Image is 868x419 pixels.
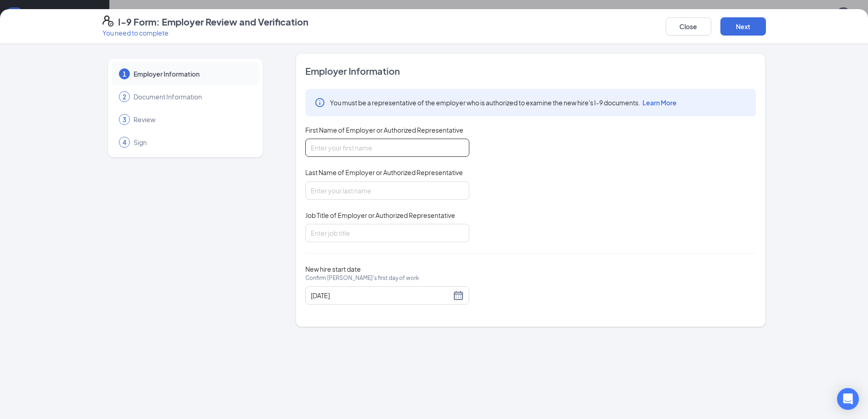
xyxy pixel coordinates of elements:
span: 3 [123,115,126,124]
span: Document Information [134,92,250,101]
p: You need to complete [103,28,308,37]
span: 1 [123,69,126,78]
input: 09/15/2025 [311,290,451,300]
span: 2 [123,92,126,101]
div: Open Intercom Messenger [837,388,859,410]
span: Job Title of Employer or Authorized Representative [305,211,455,220]
input: Enter your first name [305,139,469,157]
span: Review [134,115,250,124]
span: Employer Information [305,65,756,78]
input: Enter your last name [305,181,469,200]
button: Close [666,17,711,36]
svg: FormI9EVerifyIcon [103,16,113,26]
span: New hire start date [305,264,419,292]
h4: I-9 Form: Employer Review and Verification [118,16,308,28]
span: You must be a representative of the employer who is authorized to examine the new hire's I-9 docu... [330,98,677,107]
span: Confirm [PERSON_NAME]'s first day of work [305,274,419,283]
span: Employer Information [134,69,250,78]
span: First Name of Employer or Authorized Representative [305,125,463,134]
input: Enter job title [305,224,469,242]
button: Next [720,17,766,36]
span: Last Name of Employer or Authorized Representative [305,168,463,177]
span: Learn More [642,98,677,107]
a: Learn More [640,98,677,107]
span: 4 [123,138,126,147]
svg: Info [314,97,325,108]
span: Sign [134,138,250,147]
